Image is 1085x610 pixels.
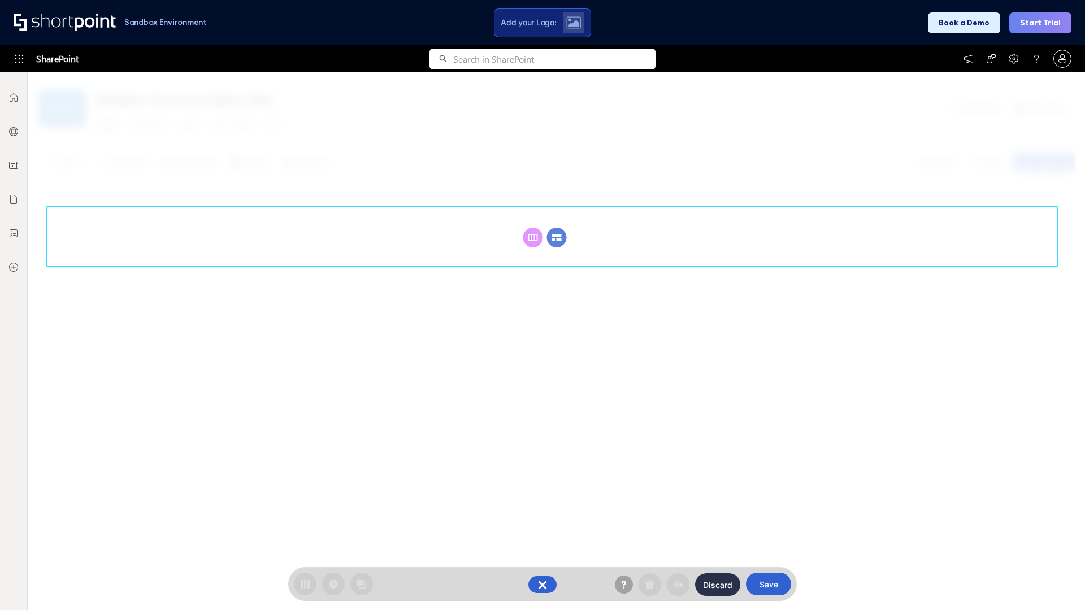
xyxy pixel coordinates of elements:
button: Discard [695,573,740,596]
input: Search in SharePoint [453,49,656,69]
span: SharePoint [36,45,79,72]
button: Book a Demo [928,12,1000,33]
iframe: Chat Widget [882,479,1085,610]
span: Add your Logo: [501,18,556,28]
button: Save [746,573,791,595]
button: Start Trial [1009,12,1071,33]
img: Upload logo [566,16,581,29]
h1: Sandbox Environment [124,19,207,25]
